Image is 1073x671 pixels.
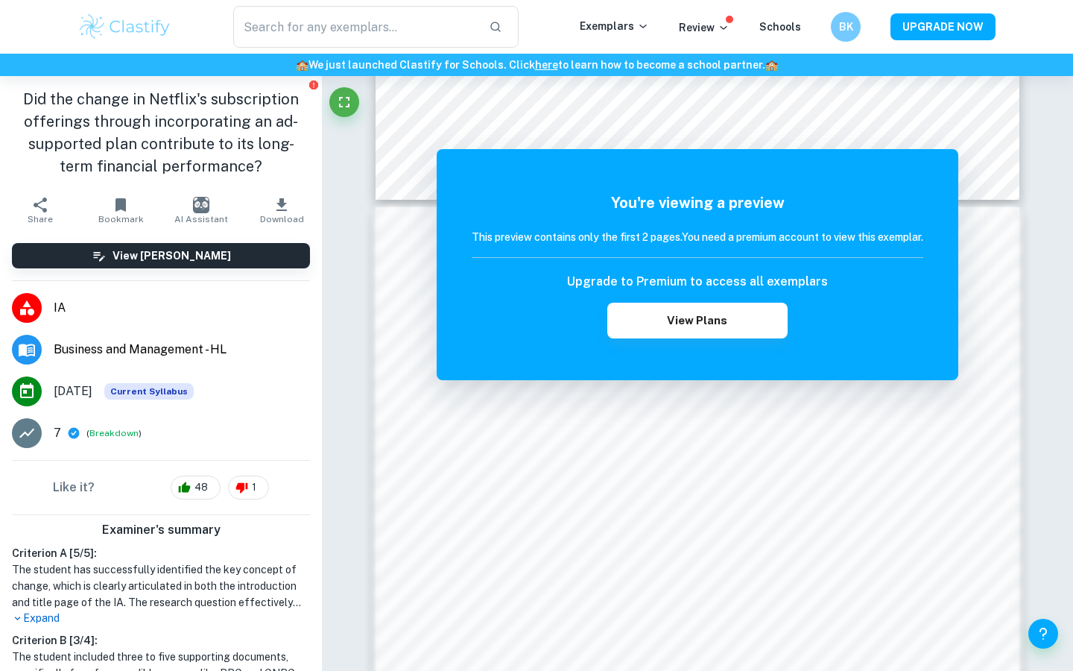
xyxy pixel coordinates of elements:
[98,214,144,224] span: Bookmark
[838,19,855,35] h6: BK
[54,382,92,400] span: [DATE]
[104,383,194,400] span: Current Syllabus
[53,479,95,497] h6: Like it?
[831,12,861,42] button: BK
[80,189,161,231] button: Bookmark
[186,480,216,495] span: 48
[89,426,139,440] button: Breakdown
[161,189,241,231] button: AI Assistant
[296,59,308,71] span: 🏫
[54,341,310,359] span: Business and Management - HL
[329,87,359,117] button: Fullscreen
[607,303,788,338] button: View Plans
[241,189,322,231] button: Download
[54,424,61,442] p: 7
[308,79,319,90] button: Report issue
[6,521,316,539] h6: Examiner's summary
[12,243,310,268] button: View [PERSON_NAME]
[535,59,558,71] a: here
[86,426,142,441] span: ( )
[679,19,729,36] p: Review
[580,18,649,34] p: Exemplars
[3,57,1070,73] h6: We just launched Clastify for Schools. Click to learn how to become a school partner.
[12,88,310,177] h1: Did the change in Netflix's subscription offerings through incorporating an ad-supported plan con...
[765,59,778,71] span: 🏫
[1028,619,1058,649] button: Help and Feedback
[244,480,265,495] span: 1
[28,214,53,224] span: Share
[12,632,310,649] h6: Criterion B [ 3 / 4 ]:
[174,214,228,224] span: AI Assistant
[12,545,310,561] h6: Criterion A [ 5 / 5 ]:
[12,611,310,626] p: Expand
[567,273,828,291] h6: Upgrade to Premium to access all exemplars
[260,214,304,224] span: Download
[759,21,801,33] a: Schools
[193,197,209,213] img: AI Assistant
[890,13,996,40] button: UPGRADE NOW
[104,383,194,400] div: This exemplar is based on the current syllabus. Feel free to refer to it for inspiration/ideas wh...
[233,6,477,48] input: Search for any exemplars...
[77,12,172,42] img: Clastify logo
[472,229,923,245] h6: This preview contains only the first 2 pages. You need a premium account to view this exemplar.
[472,192,923,214] h5: You're viewing a preview
[54,299,310,317] span: IA
[113,248,231,264] h6: View [PERSON_NAME]
[12,561,310,611] h1: The student has successfully identified the key concept of change, which is clearly articulated i...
